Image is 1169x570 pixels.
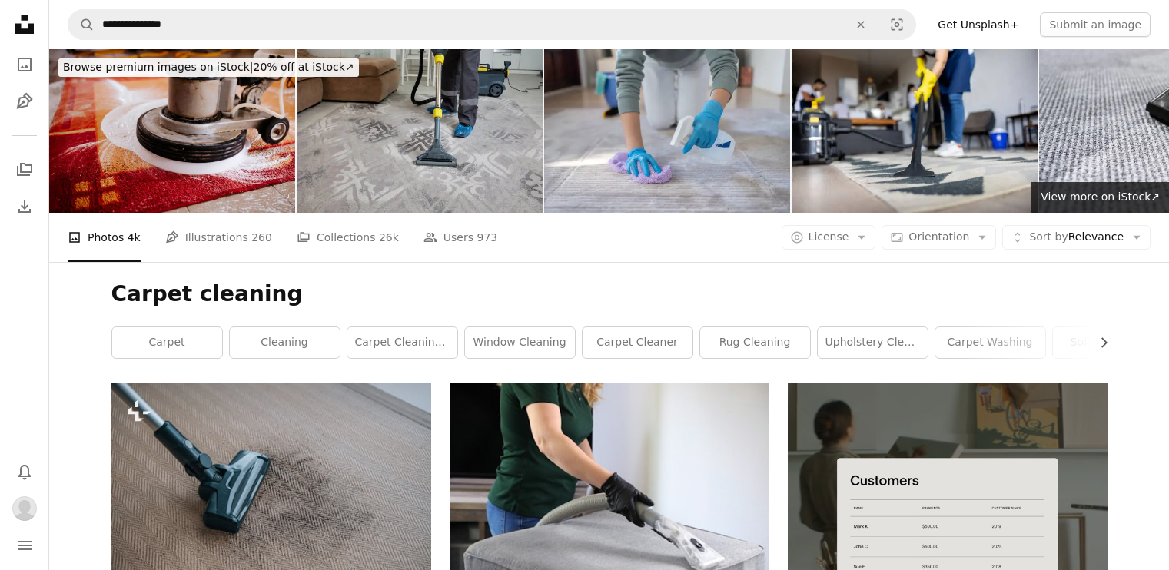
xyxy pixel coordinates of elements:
a: Download History [9,191,40,222]
button: Visual search [878,10,915,39]
a: carpet washing [935,327,1045,358]
span: View more on iStock ↗ [1041,191,1160,203]
a: Get Unsplash+ [928,12,1028,37]
a: Illustrations [9,86,40,117]
img: Avatar of user Michael Kinar [12,496,37,521]
a: carpet cleaner [583,327,692,358]
a: Photos [9,49,40,80]
a: a woman in a green shirt and black gloves vacuuming a gray ottoman [450,482,769,496]
img: Removing Stains From the Carpet [544,49,790,213]
a: window cleaning [465,327,575,358]
a: Browse premium images on iStock|20% off at iStock↗ [49,49,368,86]
span: 973 [477,229,498,246]
span: Sort by [1029,230,1068,243]
a: carpet cleaning service [347,327,457,358]
a: View more on iStock↗ [1031,182,1169,213]
button: License [782,225,876,250]
img: Professional cleaner vacuuming a carpet [792,49,1038,213]
button: Notifications [9,456,40,487]
span: 260 [251,229,272,246]
span: License [809,230,849,243]
button: Submit an image [1040,12,1151,37]
a: Collections 26k [297,213,399,262]
button: Search Unsplash [68,10,95,39]
a: cleaning [230,327,340,358]
span: Orientation [908,230,969,243]
img: Cleaning agency worker in overalls operates vacuum on living room carpet [297,49,543,213]
img: Carpet washing [49,49,295,213]
a: Users 973 [423,213,497,262]
span: Relevance [1029,230,1124,245]
a: Illustrations 260 [165,213,272,262]
a: sofa cleaning [1053,327,1163,358]
span: 26k [379,229,399,246]
button: Clear [844,10,878,39]
button: scroll list to the right [1090,327,1108,358]
a: carpet [112,327,222,358]
button: Sort byRelevance [1002,225,1151,250]
form: Find visuals sitewide [68,9,916,40]
button: Profile [9,493,40,524]
span: Browse premium images on iStock | [63,61,253,73]
a: a close up of a vacuum on a carpet [111,483,431,497]
button: Menu [9,530,40,561]
div: 20% off at iStock ↗ [58,58,359,77]
h1: Carpet cleaning [111,280,1108,308]
a: rug cleaning [700,327,810,358]
a: Collections [9,154,40,185]
a: upholstery cleaning [818,327,928,358]
button: Orientation [882,225,996,250]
